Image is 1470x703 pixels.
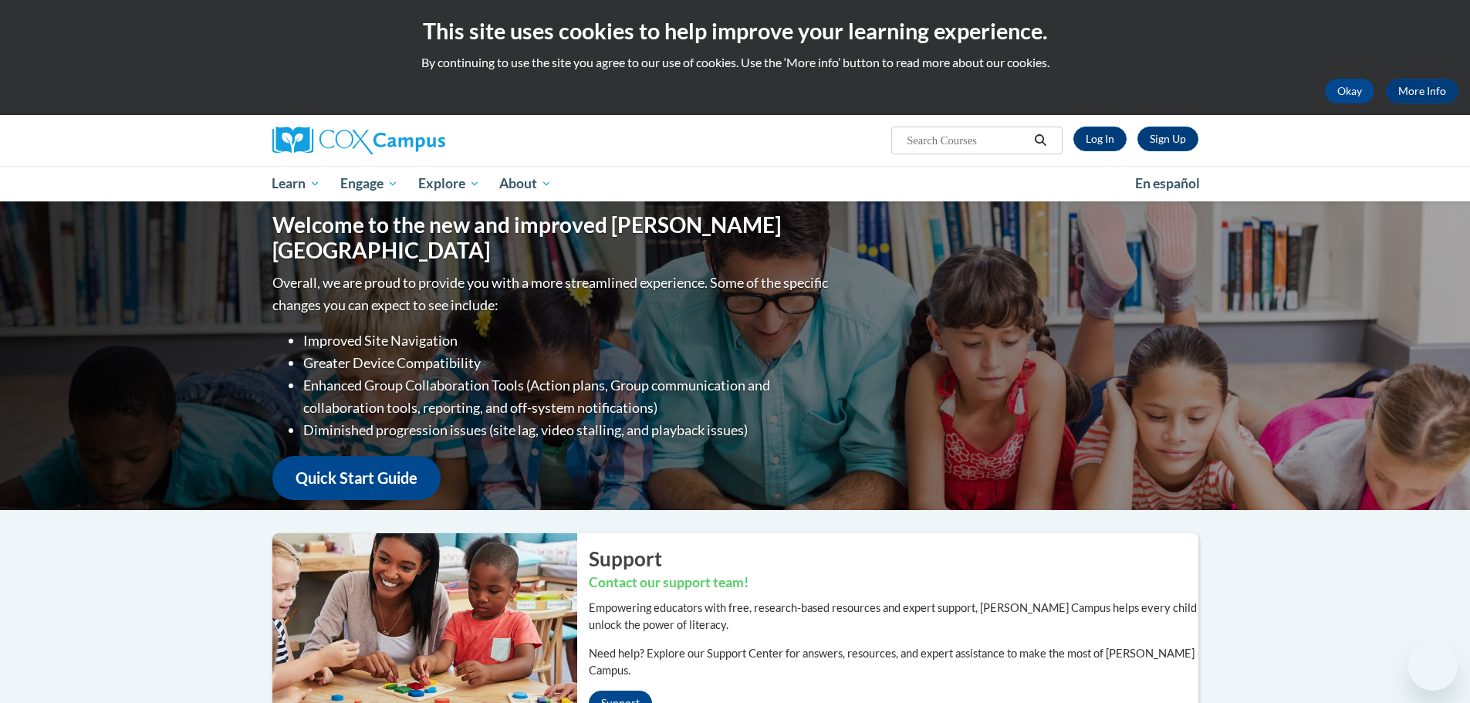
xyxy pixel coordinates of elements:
a: Register [1137,127,1198,151]
a: Quick Start Guide [272,456,441,500]
h2: This site uses cookies to help improve your learning experience. [12,15,1458,46]
h3: Contact our support team! [589,573,1198,593]
li: Enhanced Group Collaboration Tools (Action plans, Group communication and collaboration tools, re... [303,374,832,419]
p: Need help? Explore our Support Center for answers, resources, and expert assistance to make the m... [589,645,1198,679]
p: Overall, we are proud to provide you with a more streamlined experience. Some of the specific cha... [272,272,832,316]
button: Okay [1325,79,1374,103]
li: Greater Device Compatibility [303,352,832,374]
a: Cox Campus [272,127,566,154]
li: Improved Site Navigation [303,330,832,352]
img: Cox Campus [272,127,445,154]
h1: Welcome to the new and improved [PERSON_NAME][GEOGRAPHIC_DATA] [272,212,832,264]
a: Learn [262,166,331,201]
p: Empowering educators with free, research-based resources and expert support, [PERSON_NAME] Campus... [589,600,1198,634]
span: About [499,174,552,193]
h2: Support [589,545,1198,573]
button: Search [1029,131,1052,150]
a: En español [1125,167,1210,200]
a: More Info [1386,79,1458,103]
input: Search Courses [905,131,1029,150]
a: Log In [1073,127,1127,151]
iframe: Button to launch messaging window [1408,641,1458,691]
span: Engage [340,174,398,193]
span: Learn [272,174,320,193]
a: Explore [408,166,490,201]
div: Main menu [249,166,1222,201]
p: By continuing to use the site you agree to our use of cookies. Use the ‘More info’ button to read... [12,54,1458,71]
li: Diminished progression issues (site lag, video stalling, and playback issues) [303,419,832,441]
span: En español [1135,175,1200,191]
a: Engage [330,166,408,201]
span: Explore [418,174,480,193]
a: About [489,166,562,201]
